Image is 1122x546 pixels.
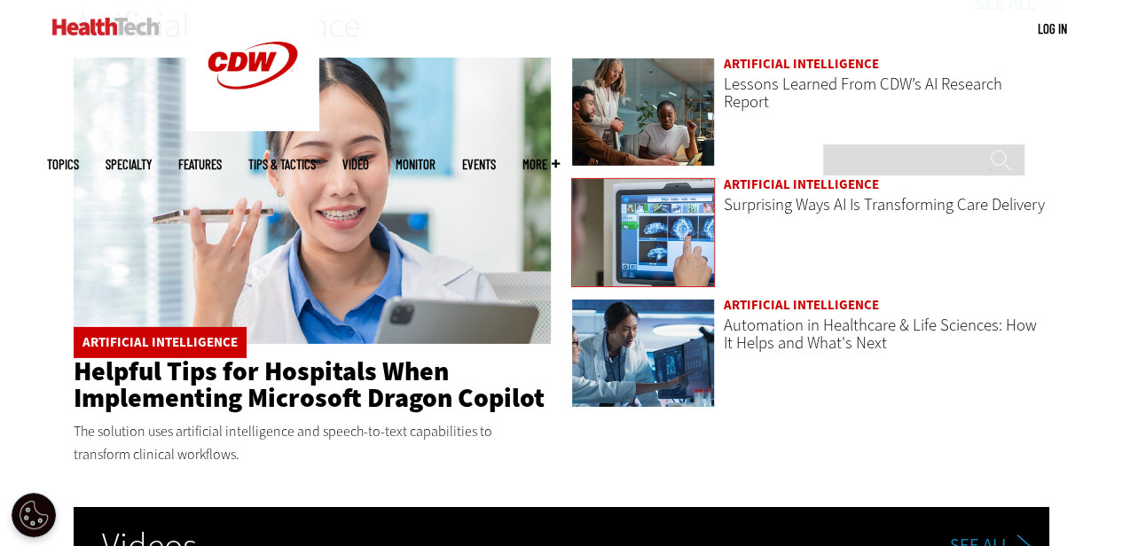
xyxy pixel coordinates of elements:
div: User menu [1038,19,1067,38]
img: Doctor using phone to dictate to tablet [74,58,551,344]
a: Automation in Healthcare & Life Sciences: How It Helps and What's Next [724,314,1037,354]
a: Xray machine in hospital [571,178,714,290]
a: People reviewing research [571,58,714,169]
a: Log in [1038,20,1067,36]
img: Home [52,18,160,35]
span: Topics [47,158,79,171]
a: Helpful Tips for Hospitals When Implementing Microsoft Dragon Copilot [74,354,545,416]
a: MonITor [396,158,435,171]
a: medical researchers looks at images on a monitor in a lab [571,299,714,410]
a: Surprising Ways AI Is Transforming Care Delivery [724,193,1045,215]
a: Artificial Intelligence [82,333,238,351]
span: Specialty [106,158,152,171]
a: CDW [186,117,319,136]
img: medical researchers looks at images on a monitor in a lab [571,299,714,408]
div: Cookie Settings [12,493,56,537]
button: Open Preferences [12,493,56,537]
a: Events [462,158,496,171]
p: The solution uses artificial intelligence and speech-to-text capabilities to transform clinical w... [74,420,551,465]
span: More [522,158,560,171]
a: Artificial Intelligence [724,175,879,193]
a: Features [178,158,222,171]
a: Tips & Tactics [248,158,316,171]
img: Xray machine in hospital [571,178,714,287]
a: Artificial Intelligence [724,296,879,314]
a: Video [342,158,369,171]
